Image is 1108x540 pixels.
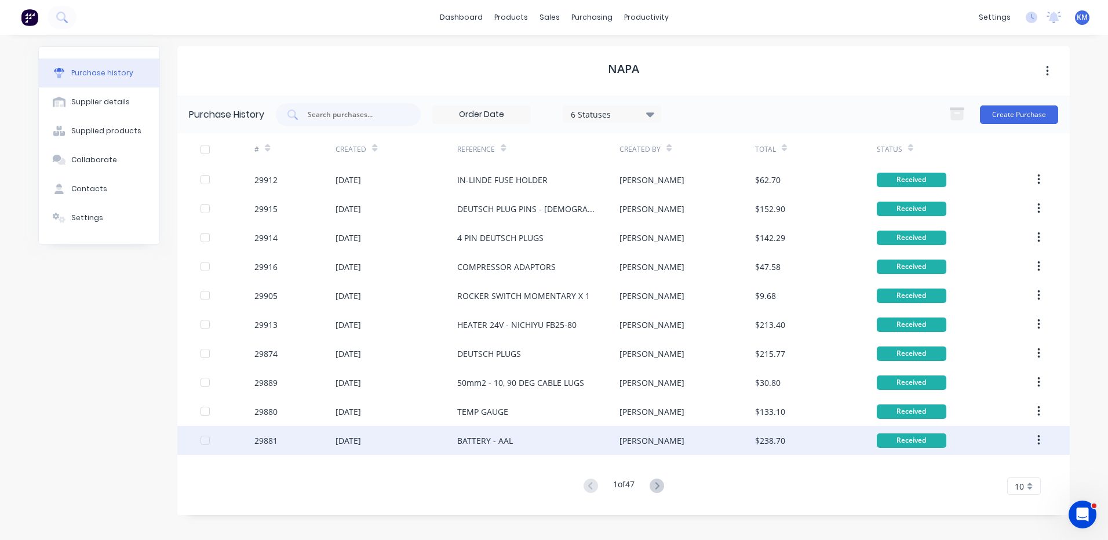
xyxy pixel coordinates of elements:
[336,203,361,215] div: [DATE]
[39,87,159,116] button: Supplier details
[1015,480,1024,492] span: 10
[1069,501,1096,528] iframe: Intercom live chat
[613,478,635,495] div: 1 of 47
[457,144,495,155] div: Reference
[877,433,946,448] div: Received
[755,290,776,302] div: $9.68
[457,203,596,215] div: DEUTSCH PLUG PINS - [DEMOGRAPHIC_DATA]
[336,290,361,302] div: [DATE]
[336,348,361,360] div: [DATE]
[457,435,513,447] div: BATTERY - AAL
[755,348,785,360] div: $215.77
[755,406,785,418] div: $133.10
[619,290,684,302] div: [PERSON_NAME]
[973,9,1016,26] div: settings
[21,9,38,26] img: Factory
[877,173,946,187] div: Received
[618,9,675,26] div: productivity
[877,404,946,419] div: Received
[336,232,361,244] div: [DATE]
[877,346,946,361] div: Received
[71,184,107,194] div: Contacts
[457,290,590,302] div: ROCKER SWITCH MOMENTARY X 1
[571,108,654,120] div: 6 Statuses
[619,348,684,360] div: [PERSON_NAME]
[254,290,278,302] div: 29905
[39,145,159,174] button: Collaborate
[433,106,530,123] input: Order Date
[755,261,781,273] div: $47.58
[877,260,946,274] div: Received
[877,318,946,332] div: Received
[336,174,361,186] div: [DATE]
[336,435,361,447] div: [DATE]
[254,144,259,155] div: #
[457,406,508,418] div: TEMP GAUGE
[457,319,577,331] div: HEATER 24V - NICHIYU FB25-80
[566,9,618,26] div: purchasing
[254,319,278,331] div: 29913
[254,232,278,244] div: 29914
[877,231,946,245] div: Received
[619,174,684,186] div: [PERSON_NAME]
[336,377,361,389] div: [DATE]
[619,435,684,447] div: [PERSON_NAME]
[71,213,103,223] div: Settings
[755,203,785,215] div: $152.90
[619,377,684,389] div: [PERSON_NAME]
[71,97,130,107] div: Supplier details
[755,319,785,331] div: $213.40
[877,375,946,390] div: Received
[619,203,684,215] div: [PERSON_NAME]
[755,174,781,186] div: $62.70
[254,174,278,186] div: 29912
[457,174,548,186] div: IN-LINDE FUSE HOLDER
[608,62,639,76] h1: NAPA
[434,9,489,26] a: dashboard
[980,105,1058,124] button: Create Purchase
[189,108,264,122] div: Purchase History
[755,377,781,389] div: $30.80
[534,9,566,26] div: sales
[39,59,159,87] button: Purchase history
[254,435,278,447] div: 29881
[619,261,684,273] div: [PERSON_NAME]
[254,377,278,389] div: 29889
[755,435,785,447] div: $238.70
[877,289,946,303] div: Received
[71,68,133,78] div: Purchase history
[307,109,403,121] input: Search purchases...
[755,232,785,244] div: $142.29
[619,406,684,418] div: [PERSON_NAME]
[336,319,361,331] div: [DATE]
[457,232,544,244] div: 4 PIN DEUTSCH PLUGS
[39,203,159,232] button: Settings
[71,155,117,165] div: Collaborate
[39,116,159,145] button: Supplied products
[254,406,278,418] div: 29880
[71,126,141,136] div: Supplied products
[619,319,684,331] div: [PERSON_NAME]
[1077,12,1088,23] span: KM
[254,261,278,273] div: 29916
[877,144,902,155] div: Status
[489,9,534,26] div: products
[336,261,361,273] div: [DATE]
[619,144,661,155] div: Created By
[336,144,366,155] div: Created
[254,348,278,360] div: 29874
[336,406,361,418] div: [DATE]
[619,232,684,244] div: [PERSON_NAME]
[457,348,521,360] div: DEUTSCH PLUGS
[457,377,584,389] div: 50mm2 - 10, 90 DEG CABLE LUGS
[755,144,776,155] div: Total
[877,202,946,216] div: Received
[39,174,159,203] button: Contacts
[457,261,556,273] div: COMPRESSOR ADAPTORS
[254,203,278,215] div: 29915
